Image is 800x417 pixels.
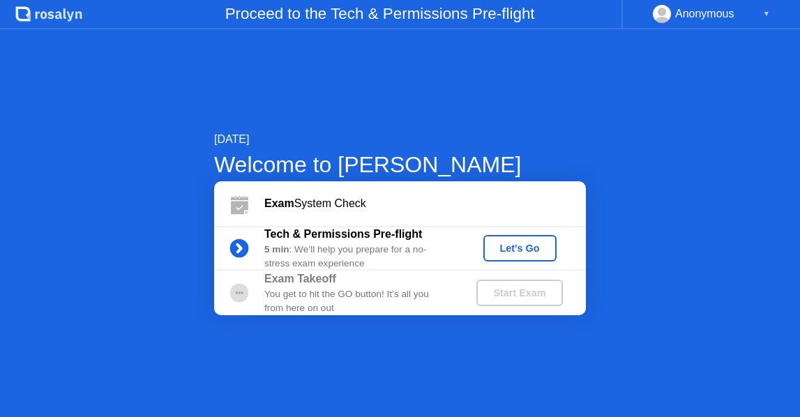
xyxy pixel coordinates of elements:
b: Exam [264,197,294,209]
div: Start Exam [482,287,557,298]
div: : We’ll help you prepare for a no-stress exam experience [264,243,453,271]
b: Exam Takeoff [264,273,336,285]
button: Start Exam [476,280,562,306]
div: You get to hit the GO button! It’s all you from here on out [264,287,453,316]
div: ▼ [763,5,770,23]
div: Anonymous [675,5,734,23]
div: System Check [264,195,586,212]
div: [DATE] [214,131,586,148]
b: Tech & Permissions Pre-flight [264,228,422,240]
div: Welcome to [PERSON_NAME] [214,148,586,181]
b: 5 min [264,244,289,255]
button: Let's Go [483,235,557,261]
div: Let's Go [489,243,551,254]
